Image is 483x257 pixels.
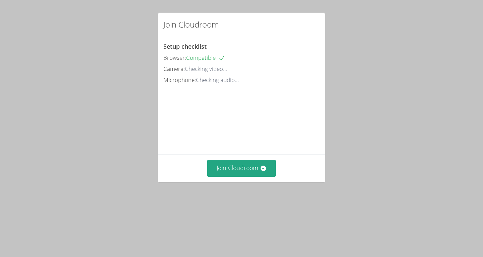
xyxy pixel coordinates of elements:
h2: Join Cloudroom [163,18,219,31]
span: Setup checklist [163,42,207,50]
span: Microphone: [163,76,196,84]
span: Browser: [163,54,186,61]
span: Checking video... [185,65,227,73]
span: Camera: [163,65,185,73]
span: Compatible [186,54,225,61]
span: Checking audio... [196,76,239,84]
button: Join Cloudroom [207,160,276,176]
